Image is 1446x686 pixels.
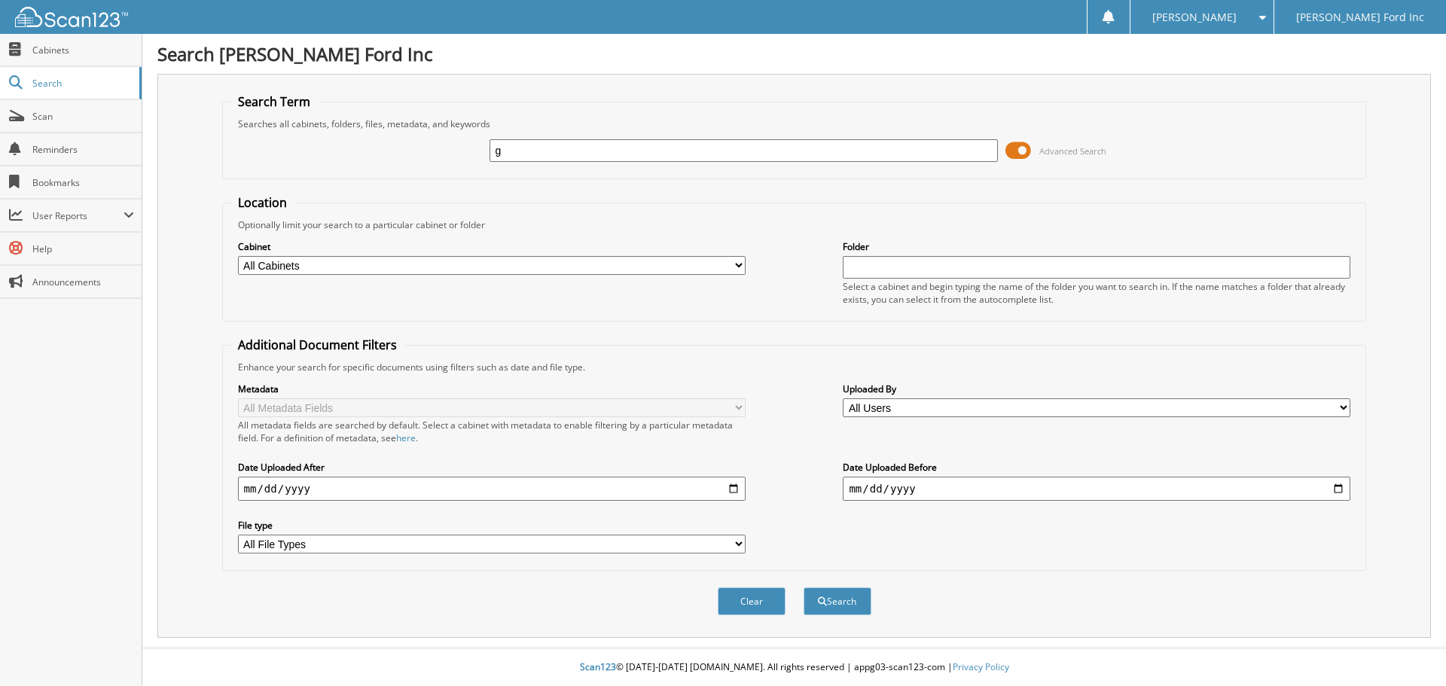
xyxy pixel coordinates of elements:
label: Folder [843,240,1350,253]
span: Advanced Search [1039,145,1106,157]
input: start [238,477,746,501]
label: Cabinet [238,240,746,253]
span: [PERSON_NAME] Ford Inc [1296,13,1424,22]
legend: Additional Document Filters [230,337,404,353]
legend: Location [230,194,294,211]
h1: Search [PERSON_NAME] Ford Inc [157,41,1431,66]
span: Help [32,242,134,255]
div: Searches all cabinets, folders, files, metadata, and keywords [230,117,1359,130]
label: File type [238,519,746,532]
a: Privacy Policy [953,660,1009,673]
div: Select a cabinet and begin typing the name of the folder you want to search in. If the name match... [843,280,1350,306]
span: Cabinets [32,44,134,56]
span: Bookmarks [32,176,134,189]
label: Date Uploaded Before [843,461,1350,474]
span: Search [32,77,132,90]
span: User Reports [32,209,124,222]
div: © [DATE]-[DATE] [DOMAIN_NAME]. All rights reserved | appg03-scan123-com | [142,649,1446,686]
button: Search [804,587,871,615]
button: Clear [718,587,786,615]
div: Optionally limit your search to a particular cabinet or folder [230,218,1359,231]
div: All metadata fields are searched by default. Select a cabinet with metadata to enable filtering b... [238,419,746,444]
img: scan123-logo-white.svg [15,7,128,27]
div: Enhance your search for specific documents using filters such as date and file type. [230,361,1359,373]
span: Scan [32,110,134,123]
label: Uploaded By [843,383,1350,395]
legend: Search Term [230,93,318,110]
span: Scan123 [580,660,616,673]
span: Announcements [32,276,134,288]
input: end [843,477,1350,501]
span: [PERSON_NAME] [1152,13,1237,22]
label: Date Uploaded After [238,461,746,474]
a: here [396,431,416,444]
span: Reminders [32,143,134,156]
iframe: Chat Widget [1371,614,1446,686]
label: Metadata [238,383,746,395]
